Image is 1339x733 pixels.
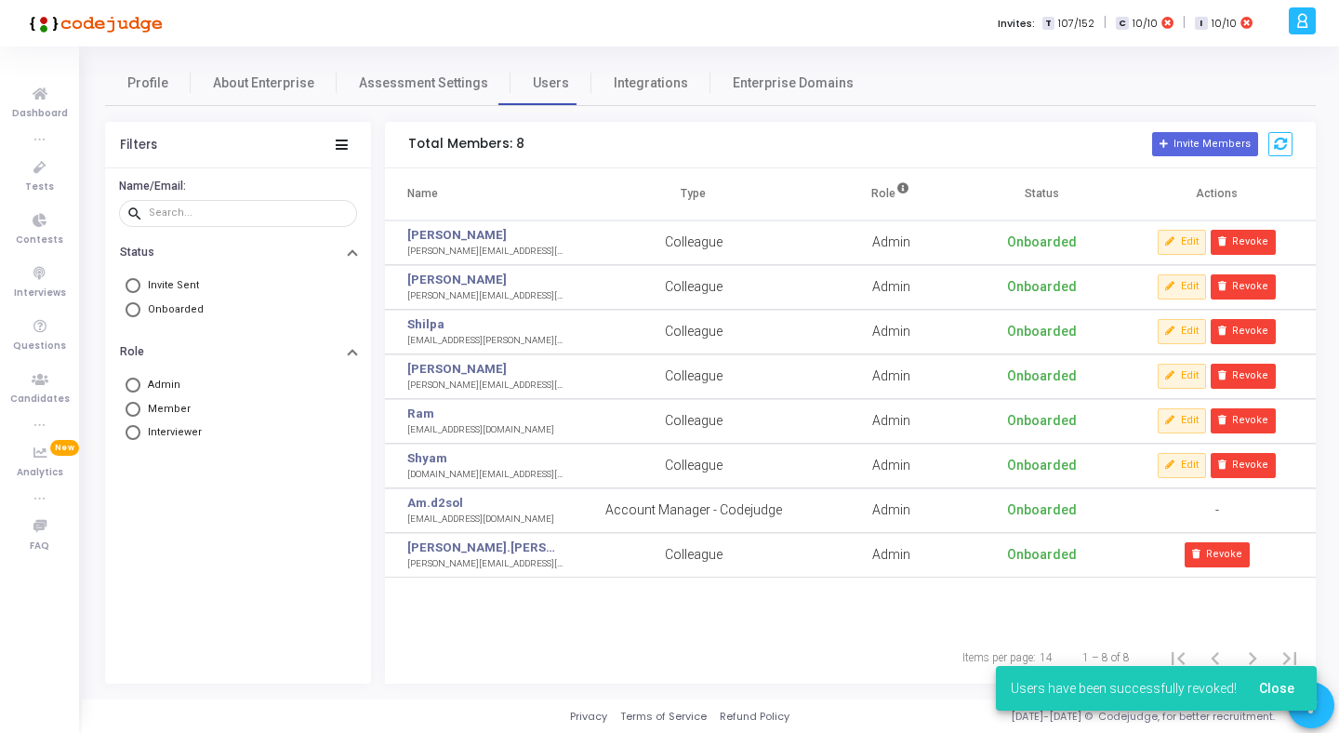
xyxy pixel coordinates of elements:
button: Revoke [1211,230,1276,254]
span: Tests [25,180,54,195]
button: Edit [1158,230,1206,254]
label: Invites: [998,16,1035,32]
a: Shyam [407,449,447,468]
div: Name [407,183,438,204]
div: [DOMAIN_NAME][EMAIL_ADDRESS][DOMAIN_NAME] [407,468,563,482]
button: Edit [1158,453,1206,477]
td: Onboarded [967,220,1119,265]
a: [PERSON_NAME] [407,360,507,379]
span: Questions [13,339,66,354]
span: Invite Sent [148,279,199,291]
span: Onboarded [148,303,204,315]
h5: Total Members: 8 [408,137,524,153]
span: 107/152 [1058,16,1094,32]
div: [PERSON_NAME][EMAIL_ADDRESS][PERSON_NAME][DOMAIN_NAME] [407,557,563,571]
button: Revoke [1211,319,1276,343]
span: Users have been successfully revoked! [1011,679,1237,698]
td: Onboarded [967,444,1119,488]
button: Revoke [1211,364,1276,388]
div: Filters [120,138,157,153]
span: About Enterprise [213,73,314,93]
h6: Name/Email: [119,180,352,193]
span: 10/10 [1133,16,1158,32]
button: Edit [1158,274,1206,299]
a: [PERSON_NAME] [407,226,507,245]
div: [PERSON_NAME][EMAIL_ADDRESS][DOMAIN_NAME] [407,245,563,259]
a: Shilpa [407,315,444,334]
button: Edit [1158,408,1206,433]
td: Colleague [571,310,815,354]
div: [PERSON_NAME][EMAIL_ADDRESS][DOMAIN_NAME] [407,379,563,393]
td: Onboarded [967,399,1119,444]
span: Enterprise Domains [733,73,854,93]
span: Analytics [17,465,63,481]
span: Dashboard [12,106,68,122]
span: Close [1259,681,1294,696]
a: [PERSON_NAME].[PERSON_NAME] [407,539,563,557]
span: Candidates [10,392,70,407]
div: [PERSON_NAME][EMAIL_ADDRESS][PERSON_NAME][DOMAIN_NAME] [407,289,563,303]
a: Am.d2sol [407,494,463,513]
th: Role [815,168,967,220]
img: logo [23,5,163,42]
div: - [1215,500,1219,520]
td: Admin [815,265,967,310]
span: New [50,440,79,456]
button: Revoke [1185,542,1250,566]
div: [EMAIL_ADDRESS][PERSON_NAME][DOMAIN_NAME] [407,334,563,348]
button: Revoke [1211,408,1276,433]
td: Colleague [571,220,815,265]
button: Role [105,338,371,366]
button: Edit [1158,364,1206,388]
button: Revoke [1211,453,1276,477]
td: Onboarded [967,310,1119,354]
th: Status [967,168,1119,220]
span: Interviewer [148,426,202,438]
td: Colleague [571,265,815,310]
button: Edit [1158,319,1206,343]
button: First page [1160,639,1197,676]
div: Items per page: [962,649,1036,666]
td: Admin [815,220,967,265]
a: Terms of Service [620,709,707,725]
td: Admin [815,533,967,578]
th: Type [571,168,815,220]
div: [EMAIL_ADDRESS][DOMAIN_NAME] [407,513,554,526]
td: Onboarded [967,533,1119,578]
span: 10/10 [1212,16,1237,32]
td: Colleague [571,354,815,399]
button: Revoke [1211,274,1276,299]
span: | [1104,13,1107,33]
span: FAQ [30,539,49,554]
td: Admin [815,354,967,399]
div: [EMAIL_ADDRESS][DOMAIN_NAME] [407,423,554,437]
button: Close [1244,672,1309,705]
td: Admin [815,310,967,354]
td: Onboarded [967,354,1119,399]
input: Search... [149,207,350,219]
span: Profile [127,73,168,93]
button: Next page [1234,639,1271,676]
span: Users [533,73,569,93]
span: C [1116,17,1128,31]
a: Privacy [570,709,607,725]
td: Onboarded [967,488,1119,533]
mat-icon: search [126,205,149,221]
td: Colleague [571,533,815,578]
a: [PERSON_NAME] [407,271,507,289]
a: Refund Policy [720,709,789,725]
span: Member [148,403,191,415]
h6: Role [120,345,144,359]
button: Invite Members [1152,132,1258,156]
span: I [1195,17,1207,31]
td: Account Manager - Codejudge [571,488,815,533]
span: | [1183,13,1186,33]
span: Admin [148,379,180,391]
td: Colleague [571,444,815,488]
td: Admin [815,444,967,488]
span: Integrations [614,73,688,93]
td: Admin [815,399,967,444]
span: Assessment Settings [359,73,488,93]
td: Onboarded [967,265,1119,310]
td: Admin [815,488,967,533]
